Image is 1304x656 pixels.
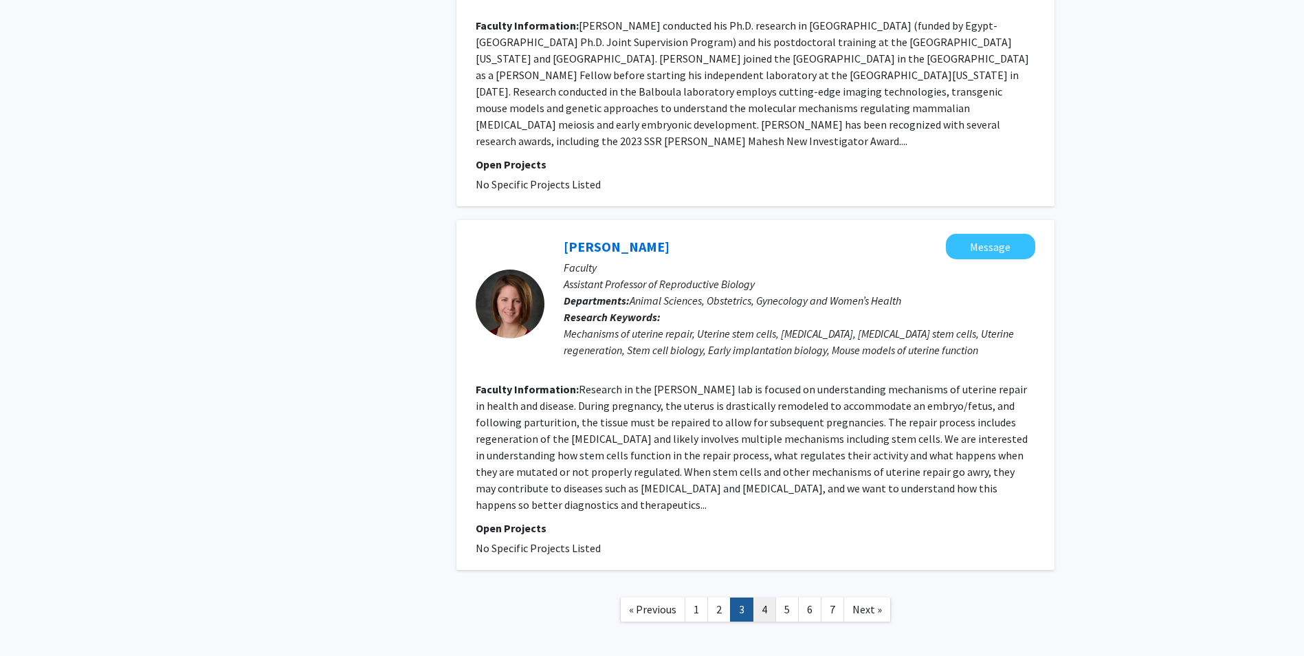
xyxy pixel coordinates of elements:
[946,234,1035,259] button: Message Amanda Patterson
[476,19,1029,148] fg-read-more: [PERSON_NAME] conducted his Ph.D. research in [GEOGRAPHIC_DATA] (funded by Egypt-[GEOGRAPHIC_DATA...
[730,598,753,622] a: 3
[821,598,844,622] a: 7
[476,382,579,396] b: Faculty Information:
[843,598,891,622] a: Next
[852,602,882,616] span: Next »
[564,276,1035,292] p: Assistant Professor of Reproductive Biology
[476,541,601,555] span: No Specific Projects Listed
[476,177,601,191] span: No Specific Projects Listed
[564,259,1035,276] p: Faculty
[476,156,1035,173] p: Open Projects
[707,598,731,622] a: 2
[564,310,661,324] b: Research Keywords:
[753,598,776,622] a: 4
[775,598,799,622] a: 5
[798,598,821,622] a: 6
[564,325,1035,358] div: Mechanisms of uterine repair, Uterine stem cells, [MEDICAL_DATA], [MEDICAL_DATA] stem cells, Uter...
[620,598,685,622] a: Previous
[629,602,676,616] span: « Previous
[685,598,708,622] a: 1
[564,294,630,307] b: Departments:
[564,238,670,255] a: [PERSON_NAME]
[456,584,1054,639] nav: Page navigation
[10,594,58,646] iframe: Chat
[476,520,1035,536] p: Open Projects
[476,19,579,32] b: Faculty Information:
[476,382,1028,512] fg-read-more: Research in the [PERSON_NAME] lab is focused on understanding mechanisms of uterine repair in hea...
[630,294,901,307] span: Animal Sciences, Obstetrics, Gynecology and Women’s Health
